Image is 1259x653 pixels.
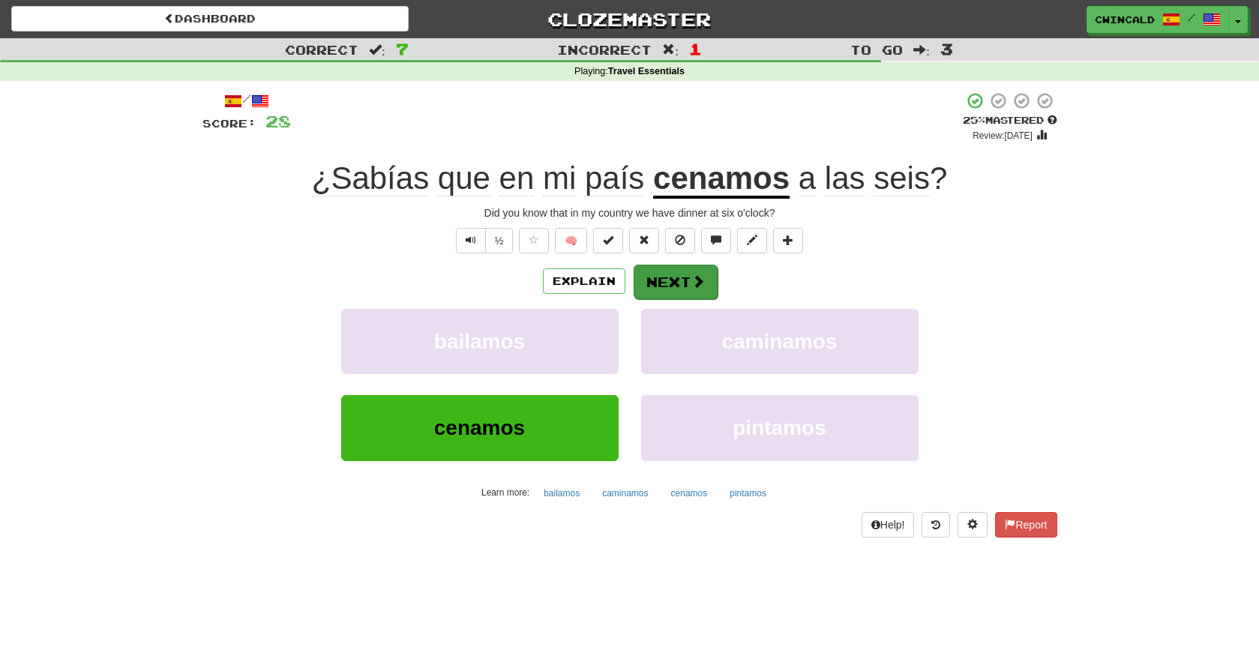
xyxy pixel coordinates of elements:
button: pintamos [641,395,919,460]
button: cenamos [663,482,716,505]
span: Score: [202,117,256,130]
small: Review: [DATE] [973,130,1033,141]
span: Correct [285,42,358,57]
button: caminamos [594,482,656,505]
span: : [369,43,385,56]
button: Next [634,265,718,299]
span: las [825,160,865,196]
div: / [202,91,291,110]
button: Reset to 0% Mastered (alt+r) [629,228,659,253]
button: bailamos [341,309,619,374]
span: : [913,43,930,56]
span: a [799,160,816,196]
button: Report [995,512,1057,538]
span: país [585,160,644,196]
button: Ignore sentence (alt+i) [665,228,695,253]
span: 28 [265,112,291,130]
button: bailamos [535,482,588,505]
span: seis [874,160,930,196]
span: cwincald [1095,13,1155,26]
div: Did you know that in my country we have dinner at six o'clock? [202,205,1057,220]
button: Explain [543,268,625,294]
span: pintamos [733,416,826,439]
button: cenamos [341,395,619,460]
span: mi [543,160,576,196]
span: bailamos [434,330,525,353]
div: Text-to-speech controls [453,228,514,253]
span: que [438,160,490,196]
button: pintamos [721,482,775,505]
span: To go [850,42,903,57]
span: ¿Sabías [312,160,429,196]
button: Edit sentence (alt+d) [737,228,767,253]
span: cenamos [434,416,525,439]
span: ? [790,160,947,196]
button: Discuss sentence (alt+u) [701,228,731,253]
span: : [662,43,679,56]
button: Favorite sentence (alt+f) [519,228,549,253]
button: Add to collection (alt+a) [773,228,803,253]
span: 7 [396,40,409,58]
strong: Travel Essentials [608,66,685,76]
span: en [499,160,535,196]
div: Mastered [963,114,1057,127]
span: 25 % [963,114,985,126]
span: 1 [689,40,702,58]
a: cwincald / [1087,6,1229,33]
button: Set this sentence to 100% Mastered (alt+m) [593,228,623,253]
button: Help! [862,512,915,538]
button: Round history (alt+y) [922,512,950,538]
button: 🧠 [555,228,587,253]
button: caminamos [641,309,919,374]
u: cenamos [653,160,790,199]
a: Dashboard [11,6,409,31]
span: Incorrect [557,42,652,57]
span: 3 [940,40,953,58]
a: Clozemaster [431,6,829,32]
span: caminamos [721,330,837,353]
button: Play sentence audio (ctl+space) [456,228,486,253]
button: ½ [485,228,514,253]
small: Learn more: [481,487,529,498]
span: / [1188,12,1195,22]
